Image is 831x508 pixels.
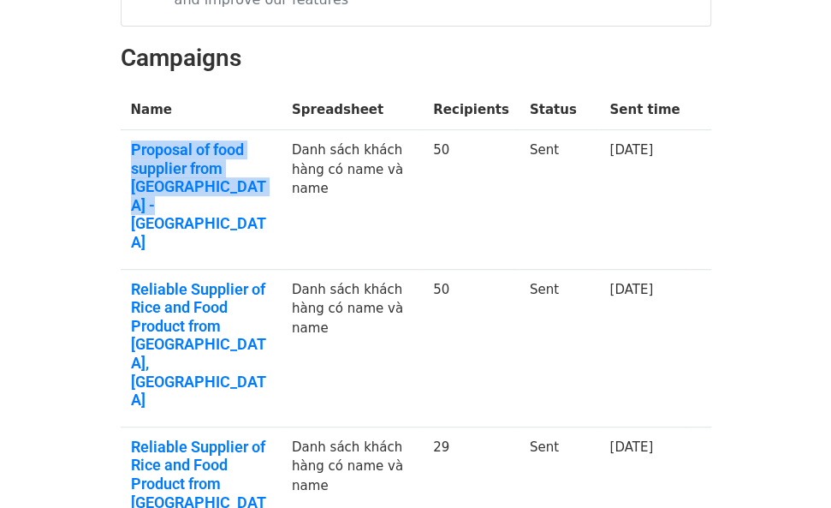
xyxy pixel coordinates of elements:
iframe: Chat Widget [745,426,831,508]
th: Name [121,90,282,130]
a: [DATE] [609,142,653,158]
a: Proposal of food supplier from [GEOGRAPHIC_DATA] - [GEOGRAPHIC_DATA] [131,140,271,252]
td: Sent [519,130,600,270]
a: [DATE] [609,439,653,455]
td: Danh sách khách hàng có name và name [282,130,423,270]
h2: Campaigns [121,44,711,73]
th: Recipients [423,90,519,130]
th: Spreadsheet [282,90,423,130]
th: Sent time [599,90,690,130]
td: Sent [519,269,600,427]
th: Status [519,90,600,130]
td: 50 [423,269,519,427]
a: Reliable Supplier of Rice and Food Product from [GEOGRAPHIC_DATA], [GEOGRAPHIC_DATA] [131,280,271,409]
a: [DATE] [609,282,653,297]
td: Danh sách khách hàng có name và name [282,269,423,427]
td: 50 [423,130,519,270]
